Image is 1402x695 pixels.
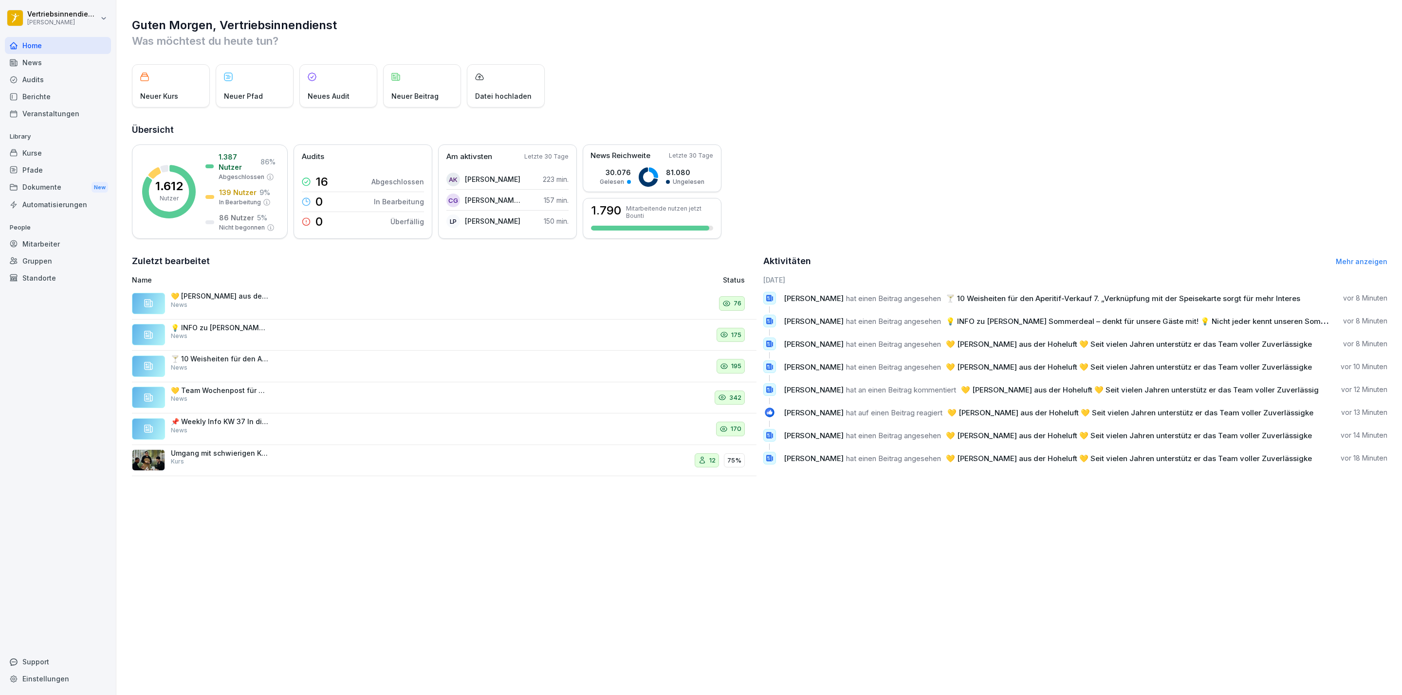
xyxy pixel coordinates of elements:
p: 150 min. [544,216,569,226]
p: 0 [315,196,323,208]
p: Abgeschlossen [371,177,424,187]
p: 86 Nutzer [219,213,254,223]
span: [PERSON_NAME] [784,339,844,349]
p: In Bearbeitung [219,198,261,207]
p: 81.080 [666,167,704,178]
p: 🍸 10 Weisheiten für den Aperitif-Verkauf 7. „Verknüpfung mit der Speisekarte sorgt für mehr Inter... [171,355,268,363]
p: vor 8 Minuten [1343,316,1387,326]
p: 342 [729,393,741,403]
p: Abgeschlossen [219,173,264,181]
p: 195 [731,361,741,371]
p: 💡 INFO zu [PERSON_NAME] Sommerdeal – denkt für unsere Gäste mit! 💡 Nicht jeder kennt unseren Somm... [171,323,268,332]
p: 0 [315,216,323,228]
p: Neuer Pfad [224,91,263,101]
p: Nicht begonnen [219,223,265,232]
div: New [92,182,108,193]
h2: Übersicht [132,123,1387,137]
a: Umgang mit schwierigen KundenKurs1275% [132,445,756,477]
a: Gruppen [5,252,111,269]
p: Umgang mit schwierigen Kunden [171,449,268,458]
p: vor 8 Minuten [1343,293,1387,303]
span: [PERSON_NAME] [784,362,844,372]
p: In Bearbeitung [374,196,424,207]
p: 75% [727,456,741,465]
p: Nutzer [160,194,179,203]
p: News [171,426,187,435]
p: vor 12 Minuten [1341,385,1387,394]
span: hat einen Beitrag angesehen [846,431,941,440]
p: Status [723,275,745,285]
p: 9 % [259,187,270,197]
div: Home [5,37,111,54]
p: Mitarbeitende nutzen jetzt Bounti [626,205,713,219]
div: AK [446,173,460,186]
p: Was möchtest du heute tun? [132,33,1387,49]
p: Datei hochladen [475,91,532,101]
a: Standorte [5,269,111,286]
p: Neuer Kurs [140,91,178,101]
h2: Zuletzt bearbeitet [132,254,756,268]
span: [PERSON_NAME] [784,431,844,440]
span: 💛 [PERSON_NAME] aus der Hoheluft 💛 Seit vielen Jahren unterstütz er das Team voller Zuverlässigke [947,408,1313,417]
a: 💛 [PERSON_NAME] aus der Hoheluft 💛 Seit vielen Jahren unterstütz er das Team voller Zuverlässigke... [132,288,756,320]
p: News [171,301,187,309]
p: vor 18 Minuten [1341,453,1387,463]
a: 📌 Weekly Info KW 37 In dieser Ausgabe findest wichtige Änderungen, Updates und Infos für Woche. S... [132,413,756,445]
span: 💛 [PERSON_NAME] aus der Hoheluft 💛 Seit vielen Jahren unterstütz er das Team voller Zuverlässigke [946,431,1312,440]
p: News [171,332,187,340]
a: Einstellungen [5,670,111,687]
p: 📌 Weekly Info KW 37 In dieser Ausgabe findest wichtige Änderungen, Updates und Infos für Woche. S... [171,417,268,426]
a: Audits [5,71,111,88]
span: hat einen Beitrag angesehen [846,362,941,372]
p: 12 [709,456,716,465]
p: 16 [315,176,328,188]
a: Berichte [5,88,111,105]
span: hat auf einen Beitrag reagiert [846,408,942,417]
span: hat einen Beitrag angesehen [846,339,941,349]
p: Am aktivsten [446,151,492,162]
p: 1.387 Nutzer [219,152,258,172]
p: Vertriebsinnendienst [27,10,98,18]
p: News [171,394,187,403]
p: Library [5,129,111,144]
p: 💛 [PERSON_NAME] aus der Hoheluft 💛 Seit vielen Jahren unterstütz er das Team voller Zuverlässigke... [171,292,268,301]
a: DokumenteNew [5,178,111,196]
p: [PERSON_NAME] [27,19,98,26]
p: vor 13 Minuten [1341,408,1387,417]
span: 💛 [PERSON_NAME] aus der Hoheluft 💛 Seit vielen Jahren unterstütz er das Team voller Zuverlässigke [946,362,1312,372]
h3: 1.790 [591,205,621,216]
h2: Aktivitäten [763,254,811,268]
span: hat an einen Beitrag kommentiert [846,385,956,394]
div: Dokumente [5,178,111,196]
div: Kurse [5,144,111,161]
a: 💡 INFO zu [PERSON_NAME] Sommerdeal – denkt für unsere Gäste mit! 💡 Nicht jeder kennt unseren Somm... [132,320,756,351]
p: Letzte 30 Tage [524,152,569,161]
p: 170 [731,424,741,434]
a: Pfade [5,161,111,178]
h6: [DATE] [763,275,1388,285]
p: 175 [731,330,741,340]
a: 💛 Team Wochenpost für KW 37 💛 Die Wochenpost ist da – reinschauen! 👀 😊News342 [132,382,756,414]
p: 86 % [260,157,276,167]
span: hat einen Beitrag angesehen [846,294,941,303]
a: News [5,54,111,71]
p: Ungelesen [673,178,704,186]
div: Veranstaltungen [5,105,111,122]
span: hat einen Beitrag angesehen [846,317,941,326]
span: [PERSON_NAME] [784,454,844,463]
p: [PERSON_NAME] [465,174,520,184]
span: [PERSON_NAME] [784,317,844,326]
p: 5 % [257,213,267,223]
p: 223 min. [543,174,569,184]
span: [PERSON_NAME] [784,408,844,417]
p: Neuer Beitrag [391,91,439,101]
span: 💛 [PERSON_NAME] aus der Hoheluft 💛 Seit vielen Jahren unterstütz er das Team voller Zuverlässigke [946,454,1312,463]
a: Automatisierungen [5,196,111,213]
